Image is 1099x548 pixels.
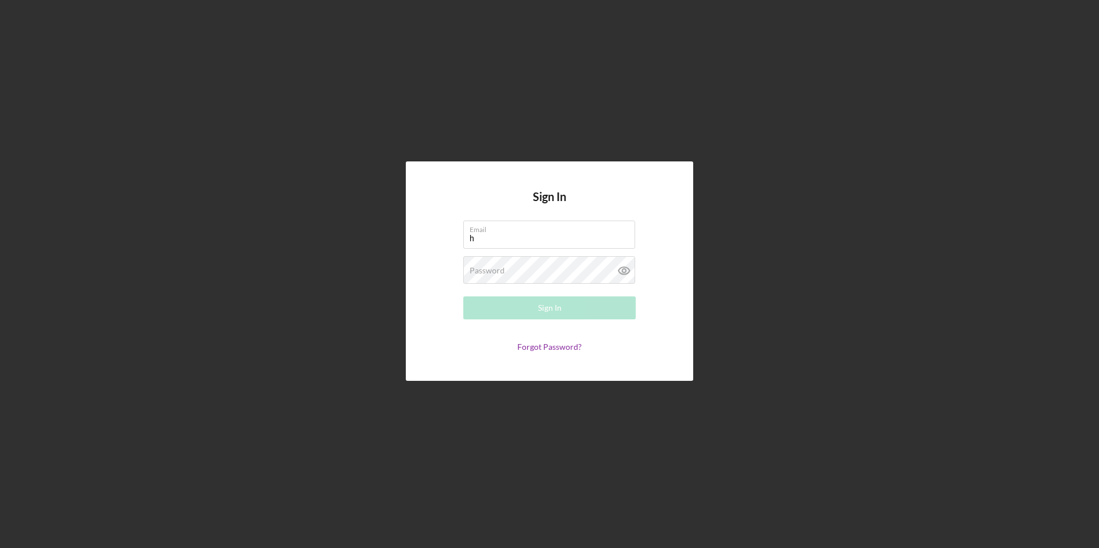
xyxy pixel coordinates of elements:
label: Password [470,266,505,275]
label: Email [470,221,635,234]
a: Forgot Password? [517,342,582,352]
button: Sign In [463,296,636,319]
h4: Sign In [533,190,566,221]
div: Sign In [538,296,562,319]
